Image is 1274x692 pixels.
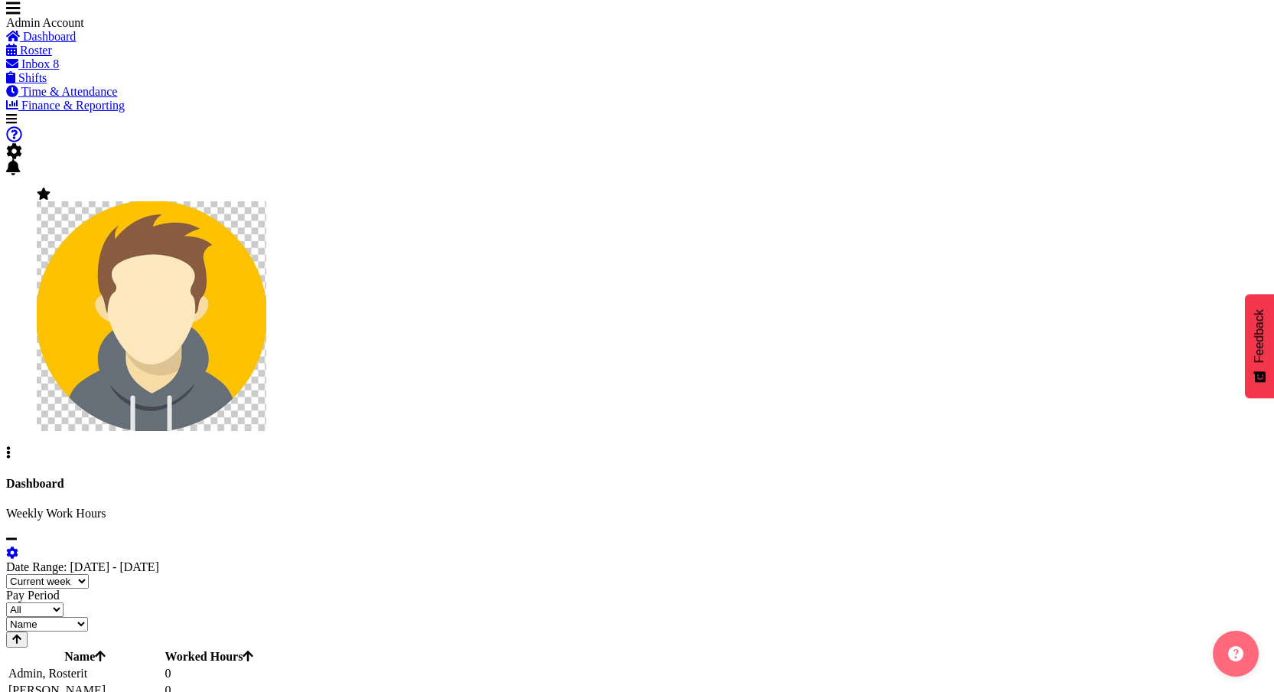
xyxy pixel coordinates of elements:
[6,30,76,43] a: Dashboard
[165,667,171,680] span: 0
[21,85,118,98] span: Time & Attendance
[6,99,125,112] a: Finance & Reporting
[6,507,1268,521] p: Weekly Work Hours
[8,666,163,681] td: Admin, Rosterit
[6,533,17,546] a: minimize
[6,589,60,602] label: Pay Period
[6,71,47,84] a: Shifts
[6,85,117,98] a: Time & Attendance
[21,57,50,70] span: Inbox
[20,44,52,57] span: Roster
[165,650,254,663] span: Worked Hours
[37,201,266,431] img: admin-rosteritf9cbda91fdf824d97c9d6345b1f660ea.png
[18,71,47,84] span: Shifts
[1245,294,1274,398] button: Feedback - Show survey
[6,547,18,560] a: settings
[64,650,106,663] span: Name
[6,560,159,573] label: Date Range: [DATE] - [DATE]
[53,57,59,70] span: 8
[1253,309,1266,363] span: Feedback
[6,16,236,30] div: Admin Account
[6,477,1268,491] h4: Dashboard
[6,57,59,70] a: Inbox 8
[21,99,125,112] span: Finance & Reporting
[23,30,76,43] span: Dashboard
[1228,646,1243,661] img: help-xxl-2.png
[6,44,52,57] a: Roster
